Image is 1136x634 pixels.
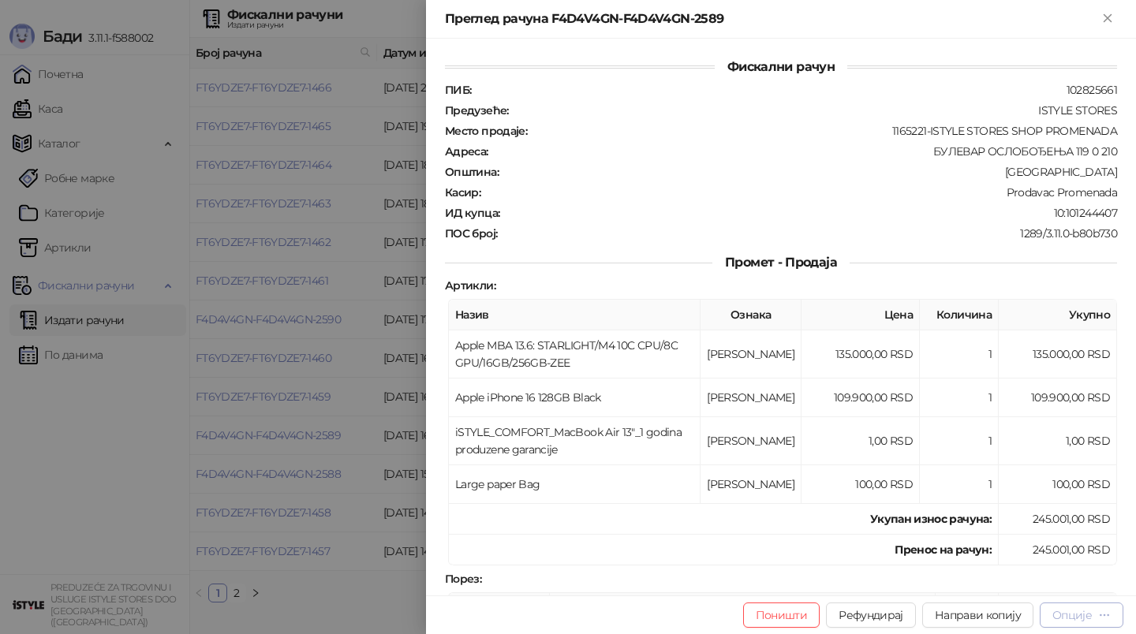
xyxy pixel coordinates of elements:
strong: Артикли : [445,278,495,293]
td: Large paper Bag [449,465,701,504]
strong: ПОС број : [445,226,497,241]
td: [PERSON_NAME] [701,417,802,465]
strong: Порез : [445,572,481,586]
th: Ознака [449,593,550,624]
div: 1165221-ISTYLE STORES SHOP PROMENADA [529,124,1119,138]
td: [PERSON_NAME] [701,379,802,417]
td: iSTYLE_COMFORT_MacBook Air 13"_1 godina produzene garancije [449,417,701,465]
strong: Место продаје : [445,124,527,138]
td: 1,00 RSD [802,417,920,465]
td: [PERSON_NAME] [701,330,802,379]
button: Поништи [743,602,820,628]
td: 245.001,00 RSD [999,504,1117,535]
td: [PERSON_NAME] [701,465,802,504]
div: Преглед рачуна F4D4V4GN-F4D4V4GN-2589 [445,9,1098,28]
div: [GEOGRAPHIC_DATA] [500,165,1119,179]
div: Prodavac Promenada [482,185,1119,200]
div: Опције [1052,608,1092,622]
strong: ИД купца : [445,206,499,220]
button: Рефундирај [826,602,916,628]
strong: Укупан износ рачуна : [870,512,992,526]
td: 135.000,00 RSD [999,330,1117,379]
button: Close [1098,9,1117,28]
div: 10:101244407 [501,206,1119,220]
strong: Касир : [445,185,480,200]
td: 109.900,00 RSD [802,379,920,417]
th: Стопа [936,593,999,624]
div: БУЛЕВАР ОСЛОБОЂЕЊА 119 0 210 [490,144,1119,158]
div: 102825661 [473,83,1119,97]
strong: Адреса : [445,144,488,158]
td: 1,00 RSD [999,417,1117,465]
th: Име [550,593,936,624]
th: Укупно [999,300,1117,330]
th: Цена [802,300,920,330]
td: 1 [920,465,999,504]
strong: ПИБ : [445,83,471,97]
td: Apple iPhone 16 128GB Black [449,379,701,417]
td: 1 [920,417,999,465]
th: Ознака [701,300,802,330]
td: 1 [920,379,999,417]
div: 1289/3.11.0-b80b730 [499,226,1119,241]
td: 245.001,00 RSD [999,535,1117,565]
span: Направи копију [935,608,1021,622]
td: 100,00 RSD [802,465,920,504]
td: 100,00 RSD [999,465,1117,504]
strong: Предузеће : [445,103,509,117]
span: Фискални рачун [715,59,847,74]
strong: Општина : [445,165,499,179]
th: Порез [999,593,1117,624]
td: 135.000,00 RSD [802,330,920,379]
td: Apple MBA 13.6: STARLIGHT/M4 10C CPU/8C GPU/16GB/256GB-ZEE [449,330,701,379]
th: Назив [449,300,701,330]
th: Количина [920,300,999,330]
button: Опције [1040,602,1123,628]
span: Промет - Продаја [712,255,850,270]
strong: Пренос на рачун : [895,543,992,557]
td: 1 [920,330,999,379]
td: 109.900,00 RSD [999,379,1117,417]
div: ISTYLE STORES [510,103,1119,117]
button: Направи копију [922,602,1033,628]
